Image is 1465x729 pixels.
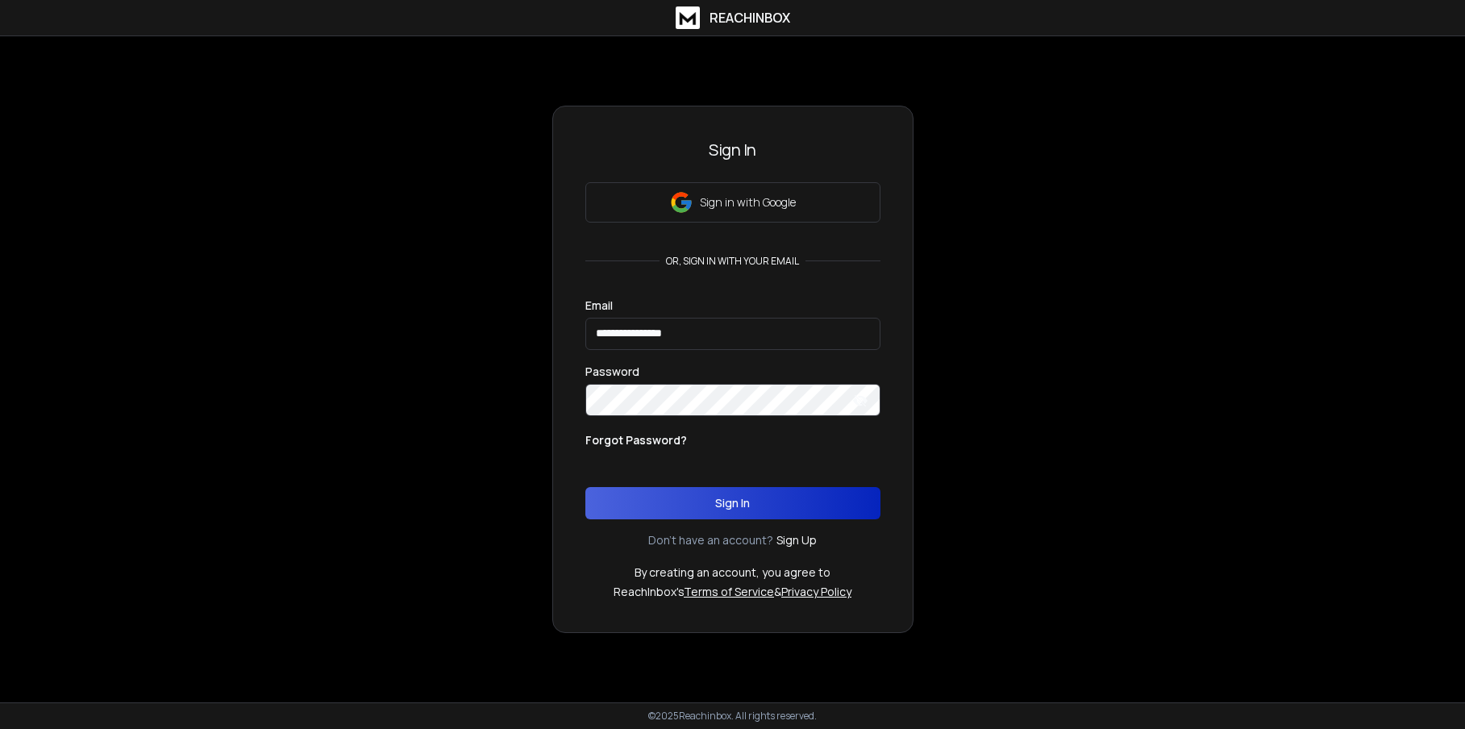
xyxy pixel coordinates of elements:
label: Password [585,366,639,377]
p: Sign in with Google [700,194,796,210]
h1: ReachInbox [710,8,790,27]
p: Don't have an account? [648,532,773,548]
p: By creating an account, you agree to [635,564,830,581]
a: Terms of Service [684,584,774,599]
label: Email [585,300,613,311]
a: Sign Up [776,532,817,548]
button: Sign in with Google [585,182,880,223]
p: ReachInbox's & [614,584,851,600]
h3: Sign In [585,139,880,161]
p: © 2025 Reachinbox. All rights reserved. [648,710,817,723]
a: ReachInbox [676,6,790,29]
a: Privacy Policy [781,584,851,599]
img: logo [676,6,700,29]
p: Forgot Password? [585,432,687,448]
button: Sign In [585,487,880,519]
p: or, sign in with your email [660,255,805,268]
